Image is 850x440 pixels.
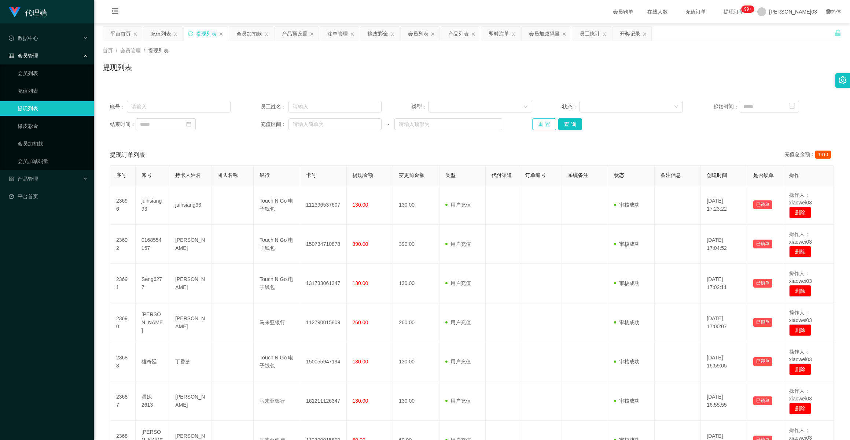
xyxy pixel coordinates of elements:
[529,31,560,37] font: 会员加减码量
[602,32,607,36] i: 图标： 关闭
[116,172,126,178] font: 序号
[790,104,795,109] i: 图标：日历
[141,237,162,251] font: 0168554157
[120,48,141,53] font: 会员管理
[620,31,640,37] font: 开奖记录
[753,357,772,366] button: 已锁单
[724,9,744,15] font: 提现订单
[789,172,799,178] font: 操作
[707,172,727,178] font: 创建时间
[141,359,157,365] font: 雄奇廷
[306,241,340,247] font: 150734710878
[9,53,14,58] i: 图标： 表格
[789,207,811,218] button: 删除
[261,121,286,127] font: 充值区间：
[532,118,556,130] button: 重置
[127,101,231,112] input: 请输入
[562,32,566,36] i: 图标： 关闭
[353,359,368,365] font: 130.00
[707,198,727,212] font: [DATE] 17:23:22
[511,32,516,36] i: 图标： 关闭
[141,276,162,290] font: Seng6277
[713,104,739,110] font: 起始时间：
[260,276,293,290] font: Touch N Go 电子钱包
[390,32,395,36] i: 图标： 关闭
[835,30,841,36] i: 图标： 解锁
[619,241,640,247] font: 审核成功
[18,136,88,151] a: 会员加扣款
[260,198,293,212] font: Touch N Go 电子钱包
[789,246,811,258] button: 删除
[260,172,270,178] font: 银行
[282,31,308,37] font: 产品预设置
[9,176,14,181] i: 图标: appstore-o
[110,152,145,158] font: 提现订单列表
[353,172,373,178] font: 提现金额
[306,398,340,404] font: 161211126347
[789,349,812,362] font: 操作人：xiaowei03
[148,48,169,53] font: 提现列表
[562,104,578,110] font: 状态：
[217,172,238,178] font: 团队名称
[613,9,633,15] font: 会员购单
[789,270,812,284] font: 操作人：xiaowei03
[394,118,502,130] input: 请输入顶部为
[175,359,191,365] font: 丁香芝
[175,172,201,178] font: 持卡人姓名
[386,121,389,127] font: ~
[18,176,38,182] font: 产品管理
[236,31,262,37] font: 会员加扣款
[789,310,812,323] font: 操作人：xiaowei03
[685,9,706,15] font: 充值订单
[260,319,285,325] font: 马来亚银行
[188,31,193,36] i: 图标：同步
[310,32,314,36] i: 图标： 关闭
[103,48,113,53] font: 首页
[288,118,382,130] input: 请输入简单为
[450,398,471,404] font: 用户充值
[769,9,817,15] font: [PERSON_NAME]03
[353,319,368,325] font: 260.00
[141,198,162,212] font: juihsiang93
[789,403,811,414] button: 删除
[753,172,774,178] font: 是否锁单
[839,76,847,84] i: 图标：设置
[643,32,647,36] i: 图标： 关闭
[110,31,131,37] font: 平台首页
[175,276,205,290] font: [PERSON_NAME]
[448,31,469,37] font: 产品列表
[353,280,368,286] font: 130.00
[133,32,137,36] i: 图标： 关闭
[306,280,340,286] font: 131733061347
[412,104,427,110] font: 类型：
[445,172,456,178] font: 类型
[619,202,640,208] font: 审核成功
[350,32,354,36] i: 图标： 关闭
[306,172,316,178] font: 卡号
[753,396,772,405] button: 已锁单
[450,241,471,247] font: 用户充值
[431,32,435,36] i: 图标： 关闭
[18,119,88,133] a: 橡皮彩金
[103,63,132,71] font: 提现列表
[831,9,841,15] font: 简体
[450,359,471,365] font: 用户充值
[753,318,772,327] button: 已锁单
[789,231,812,245] font: 操作人：xiaowei03
[288,101,382,112] input: 请输入
[18,35,38,41] font: 数据中心
[753,200,772,209] button: 已锁单
[18,101,88,116] a: 提现列表
[707,355,727,369] font: [DATE] 16:59:05
[353,202,368,208] font: 130.00
[260,398,285,404] font: 马来亚银行
[18,53,38,59] font: 会员管理
[144,48,145,53] font: /
[116,237,128,251] font: 23692
[789,324,811,336] button: 删除
[826,9,831,14] i: 图标: 全球
[647,9,668,15] font: 在线人数
[568,172,588,178] font: 系统备注
[327,31,348,37] font: 注单管理
[353,241,368,247] font: 390.00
